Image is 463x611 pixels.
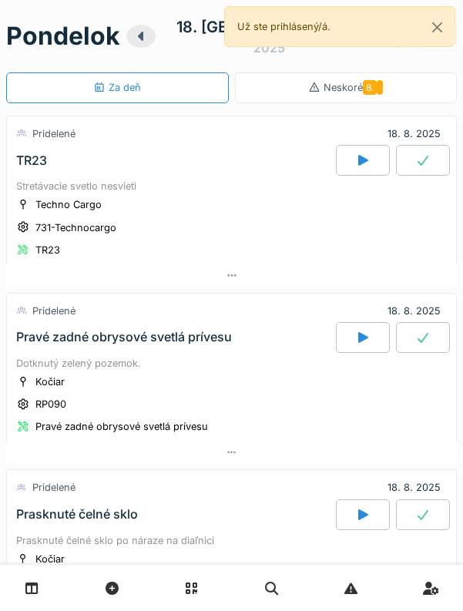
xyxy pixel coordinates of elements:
font: Prasknuté čelné sklo [16,506,138,522]
font: Pridelené [32,305,75,317]
font: TR23 [16,153,47,168]
font: Kočiar [35,553,65,565]
font: Stretávacie svetlo nesvieti [16,180,136,192]
button: Zatvoriť [420,7,455,48]
font: RP090 [35,398,66,410]
font: 18. [GEOGRAPHIC_DATA] [176,18,362,36]
font: Dotknutý zelený pozemok. [16,358,141,369]
font: Už ste prihlásený/á. [237,21,330,32]
font: 2025 [253,40,285,55]
font: Prasknuté čelné sklo po náraze na diaľnici [16,535,214,546]
font: 8. [366,82,374,93]
font: pondelok [6,21,120,51]
font: Pravé zadné obrysové svetlá prívesu [35,421,208,432]
font: 18. 8. 2025 [388,128,441,139]
font: Pridelené [32,128,75,139]
font: 731-Technocargo [35,222,116,233]
font: Pridelené [32,482,75,493]
font: Techno Cargo [35,199,102,210]
font: Kočiar [35,376,65,388]
font: 18. 8. 2025 [388,305,441,317]
font: Za deň [109,82,141,93]
font: Pravé zadné obrysové svetlá prívesu [16,329,232,344]
font: Neskoré [324,82,363,93]
font: 18. 8. 2025 [388,482,441,493]
font: TR23 [35,244,60,256]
